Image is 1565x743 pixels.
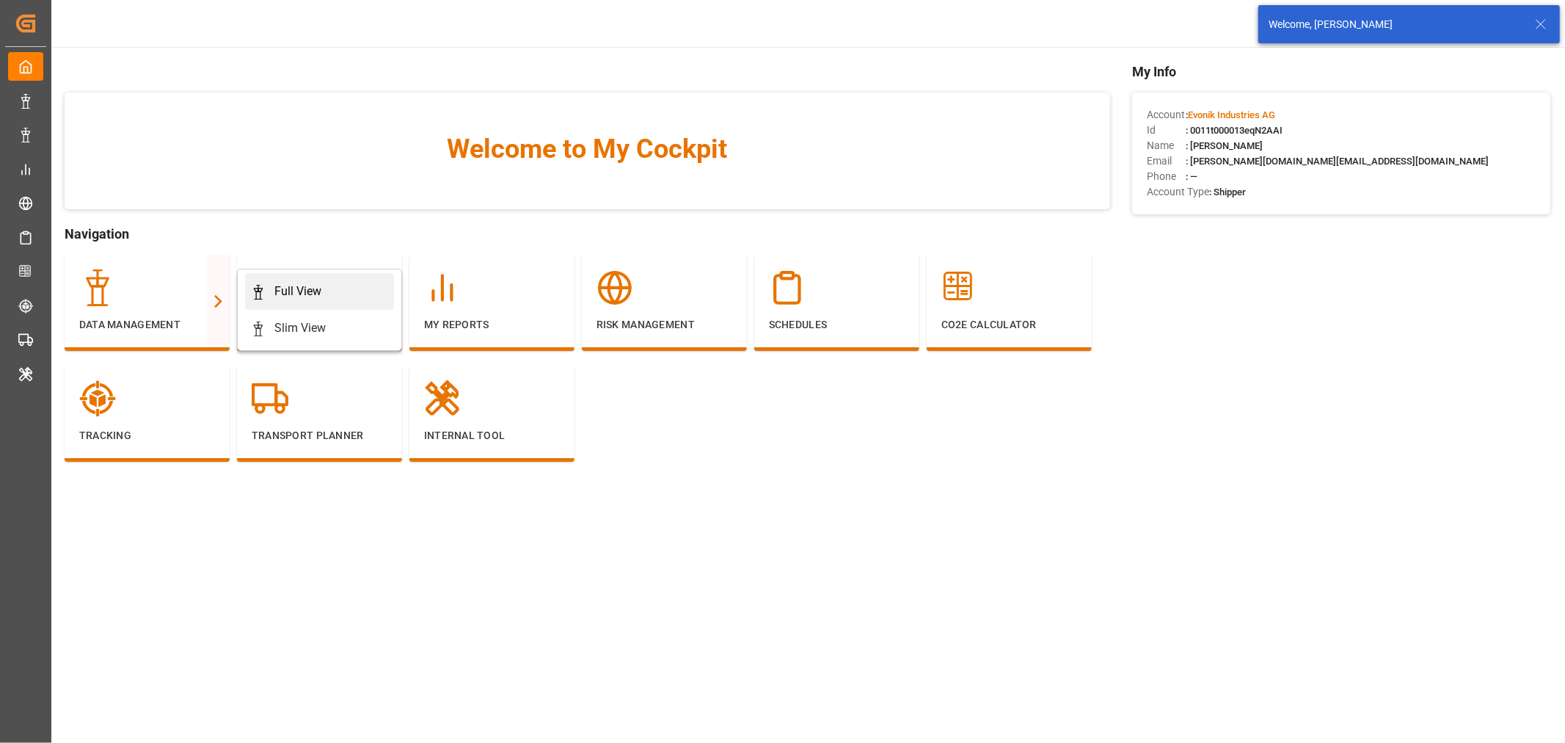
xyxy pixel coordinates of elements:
[245,310,394,347] a: Slim View
[245,273,394,310] a: Full View
[1147,153,1186,169] span: Email
[1132,62,1550,81] span: My Info
[274,319,326,337] div: Slim View
[769,317,905,333] p: Schedules
[79,317,215,333] p: Data Management
[424,317,560,333] p: My Reports
[1269,17,1521,32] div: Welcome, [PERSON_NAME]
[1147,107,1186,123] span: Account
[1188,109,1275,120] span: Evonik Industries AG
[274,283,321,300] div: Full View
[65,224,1110,244] span: Navigation
[941,317,1077,333] p: CO2e Calculator
[1186,140,1263,151] span: : [PERSON_NAME]
[1147,169,1186,184] span: Phone
[424,428,560,443] p: Internal Tool
[94,129,1081,169] span: Welcome to My Cockpit
[1186,125,1283,136] span: : 0011t000013eqN2AAI
[252,428,387,443] p: Transport Planner
[79,428,215,443] p: Tracking
[597,317,732,333] p: Risk Management
[1186,156,1489,167] span: : [PERSON_NAME][DOMAIN_NAME][EMAIL_ADDRESS][DOMAIN_NAME]
[1209,186,1246,197] span: : Shipper
[1147,184,1209,200] span: Account Type
[1186,171,1197,182] span: : —
[1186,109,1275,120] span: :
[1147,123,1186,138] span: Id
[1147,138,1186,153] span: Name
